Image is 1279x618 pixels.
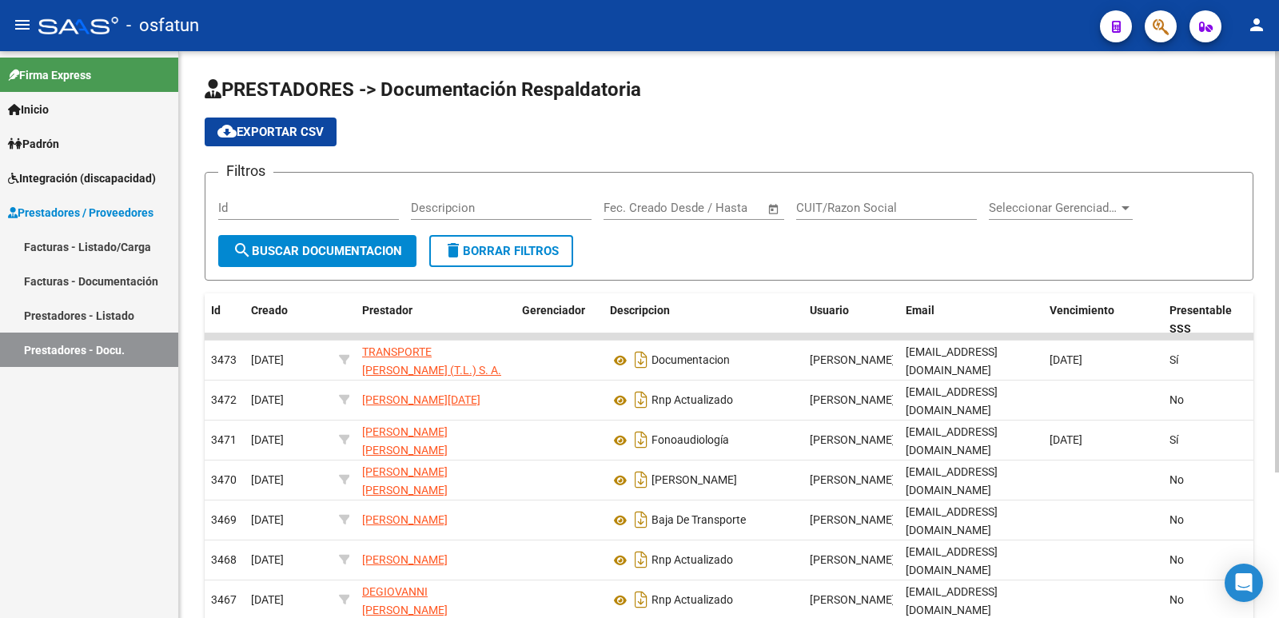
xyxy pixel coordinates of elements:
span: [EMAIL_ADDRESS][DOMAIN_NAME] [906,545,998,576]
span: [PERSON_NAME] [810,553,895,566]
datatable-header-cell: Vencimiento [1043,293,1163,346]
div: Open Intercom Messenger [1225,564,1263,602]
datatable-header-cell: Gerenciador [516,293,604,346]
span: Sí [1169,353,1178,366]
datatable-header-cell: Descripcion [604,293,803,346]
span: TRANSPORTE [PERSON_NAME] (T.L.) S. A. S. [362,345,501,395]
span: Rnp Actualizado [651,594,733,607]
span: [PERSON_NAME] [362,553,448,566]
span: [EMAIL_ADDRESS][DOMAIN_NAME] [906,425,998,457]
span: Gerenciador [522,304,585,317]
span: [EMAIL_ADDRESS][DOMAIN_NAME] [906,345,998,377]
span: [PERSON_NAME] [810,393,895,406]
mat-icon: person [1247,15,1266,34]
i: Descargar documento [631,467,651,492]
span: [PERSON_NAME][DATE] [362,393,480,406]
i: Descargar documento [631,347,651,373]
span: Inicio [8,101,49,118]
i: Descargar documento [631,507,651,532]
span: [PERSON_NAME] [362,513,448,526]
datatable-header-cell: Prestador [356,293,516,346]
span: Buscar Documentacion [233,244,402,258]
span: Vencimiento [1050,304,1114,317]
span: Prestadores / Proveedores [8,204,153,221]
span: [DATE] [1050,353,1082,366]
span: Presentable SSS [1169,304,1232,335]
span: [DATE] [251,393,284,406]
span: Email [906,304,934,317]
i: Descargar documento [631,427,651,453]
span: [DATE] [251,473,284,486]
datatable-header-cell: Email [899,293,1043,346]
span: [DATE] [251,513,284,526]
span: Rnp Actualizado [651,394,733,407]
span: Id [211,304,221,317]
span: [DATE] [251,353,284,366]
span: 3471 [211,433,237,446]
span: [EMAIL_ADDRESS][DOMAIN_NAME] [906,465,998,496]
span: [EMAIL_ADDRESS][DOMAIN_NAME] [906,505,998,536]
span: 3468 [211,553,237,566]
mat-icon: delete [444,241,463,260]
span: - osfatun [126,8,199,43]
span: No [1169,553,1184,566]
span: DEGIOVANNI [PERSON_NAME] [362,585,448,616]
span: [EMAIL_ADDRESS][DOMAIN_NAME] [906,385,998,417]
span: Descripcion [610,304,670,317]
span: No [1169,513,1184,526]
span: Baja De Transporte [651,514,746,527]
button: Buscar Documentacion [218,235,416,267]
span: [PERSON_NAME] [810,433,895,446]
span: Rnp Actualizado [651,554,733,567]
i: Descargar documento [631,547,651,572]
span: [DATE] [251,553,284,566]
span: [PERSON_NAME] [PERSON_NAME] [362,425,448,457]
span: Padrón [8,135,59,153]
button: Exportar CSV [205,118,337,146]
h3: Filtros [218,160,273,182]
mat-icon: menu [13,15,32,34]
span: [PERSON_NAME] [810,513,895,526]
span: 3467 [211,593,237,606]
i: Descargar documento [631,587,651,612]
span: Sí [1169,433,1178,446]
span: Borrar Filtros [444,244,559,258]
span: Usuario [810,304,849,317]
mat-icon: search [233,241,252,260]
span: Documentacion [651,354,730,367]
span: [EMAIL_ADDRESS][DOMAIN_NAME] [906,585,998,616]
i: Descargar documento [631,387,651,413]
span: 3473 [211,353,237,366]
span: No [1169,393,1184,406]
span: Exportar CSV [217,125,324,139]
span: Firma Express [8,66,91,84]
span: Integración (discapacidad) [8,169,156,187]
span: [PERSON_NAME] [PERSON_NAME] [362,465,448,496]
input: Fecha inicio [604,201,668,215]
datatable-header-cell: Creado [245,293,333,346]
mat-icon: cloud_download [217,122,237,141]
datatable-header-cell: Presentable SSS [1163,293,1259,346]
button: Borrar Filtros [429,235,573,267]
span: [DATE] [251,433,284,446]
button: Open calendar [765,200,783,218]
span: No [1169,473,1184,486]
input: Fecha fin [683,201,760,215]
span: Prestador [362,304,412,317]
datatable-header-cell: Id [205,293,245,346]
span: No [1169,593,1184,606]
span: [DATE] [1050,433,1082,446]
span: 3469 [211,513,237,526]
span: 3470 [211,473,237,486]
span: [PERSON_NAME] [651,474,737,487]
span: Fonoaudiología [651,434,729,447]
span: 3472 [211,393,237,406]
span: PRESTADORES -> Documentación Respaldatoria [205,78,641,101]
span: Seleccionar Gerenciador [989,201,1118,215]
datatable-header-cell: Usuario [803,293,899,346]
span: Creado [251,304,288,317]
span: [PERSON_NAME] [810,593,895,606]
span: [DATE] [251,593,284,606]
span: [PERSON_NAME] [810,473,895,486]
span: [PERSON_NAME] [810,353,895,366]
